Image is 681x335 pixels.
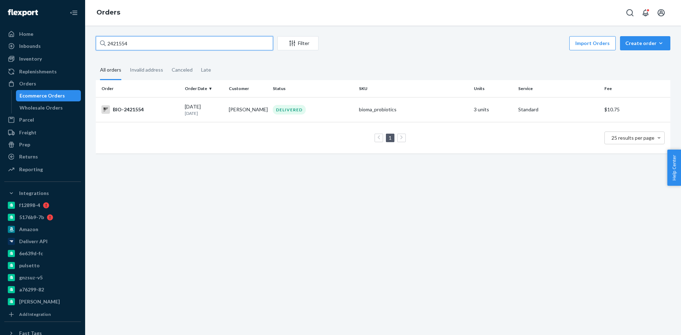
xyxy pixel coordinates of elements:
[4,188,81,199] button: Integrations
[515,80,602,97] th: Service
[4,40,81,52] a: Inbounds
[19,43,41,50] div: Inbounds
[226,97,270,122] td: [PERSON_NAME]
[96,80,182,97] th: Order
[20,92,65,99] div: Ecommerce Orders
[471,97,515,122] td: 3 units
[20,104,63,111] div: Wholesale Orders
[4,310,81,319] a: Add Integration
[611,135,654,141] span: 25 results per page
[667,150,681,186] button: Help Center
[8,9,38,16] img: Flexport logo
[19,298,60,305] div: [PERSON_NAME]
[16,90,81,101] a: Ecommerce Orders
[4,127,81,138] a: Freight
[19,166,43,173] div: Reporting
[602,97,670,122] td: $10.75
[4,272,81,283] a: gnzsuz-v5
[387,135,393,141] a: Page 1 is your current page
[16,102,81,113] a: Wholesale Orders
[4,200,81,211] a: f12898-4
[201,61,211,79] div: Late
[101,105,179,114] div: BIO-2421554
[4,236,81,247] a: Deliverr API
[4,284,81,295] a: a76299-82
[19,153,38,160] div: Returns
[518,106,599,113] p: Standard
[182,80,226,97] th: Order Date
[19,262,40,269] div: pulsetto
[638,6,653,20] button: Open notifications
[4,78,81,89] a: Orders
[4,260,81,271] a: pulsetto
[19,214,44,221] div: 5176b9-7b
[19,274,43,281] div: gnzsuz-v5
[569,36,616,50] button: Import Orders
[19,286,44,293] div: a76299-82
[19,190,49,197] div: Integrations
[4,296,81,307] a: [PERSON_NAME]
[96,36,273,50] input: Search orders
[96,9,120,16] a: Orders
[185,110,223,116] p: [DATE]
[172,61,193,79] div: Canceled
[185,103,223,116] div: [DATE]
[91,2,126,23] ol: breadcrumbs
[625,40,665,47] div: Create order
[4,66,81,77] a: Replenishments
[4,164,81,175] a: Reporting
[623,6,637,20] button: Open Search Box
[130,61,163,79] div: Invalid address
[19,311,51,317] div: Add Integration
[4,53,81,65] a: Inventory
[19,116,34,123] div: Parcel
[19,250,43,257] div: 6e639d-fc
[19,202,40,209] div: f12898-4
[4,139,81,150] a: Prep
[356,80,471,97] th: SKU
[19,80,36,87] div: Orders
[277,36,319,50] button: Filter
[602,80,670,97] th: Fee
[4,114,81,125] a: Parcel
[620,36,670,50] button: Create order
[19,226,38,233] div: Amazon
[4,28,81,40] a: Home
[273,105,306,115] div: DELIVERED
[229,85,267,91] div: Customer
[278,40,318,47] div: Filter
[19,129,37,136] div: Freight
[471,80,515,97] th: Units
[67,6,81,20] button: Close Navigation
[100,61,121,80] div: All orders
[19,55,42,62] div: Inventory
[19,68,57,75] div: Replenishments
[4,224,81,235] a: Amazon
[4,212,81,223] a: 5176b9-7b
[359,106,468,113] div: bioma_probiotics
[4,151,81,162] a: Returns
[654,6,668,20] button: Open account menu
[19,30,33,38] div: Home
[270,80,356,97] th: Status
[4,248,81,259] a: 6e639d-fc
[19,238,48,245] div: Deliverr API
[19,141,30,148] div: Prep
